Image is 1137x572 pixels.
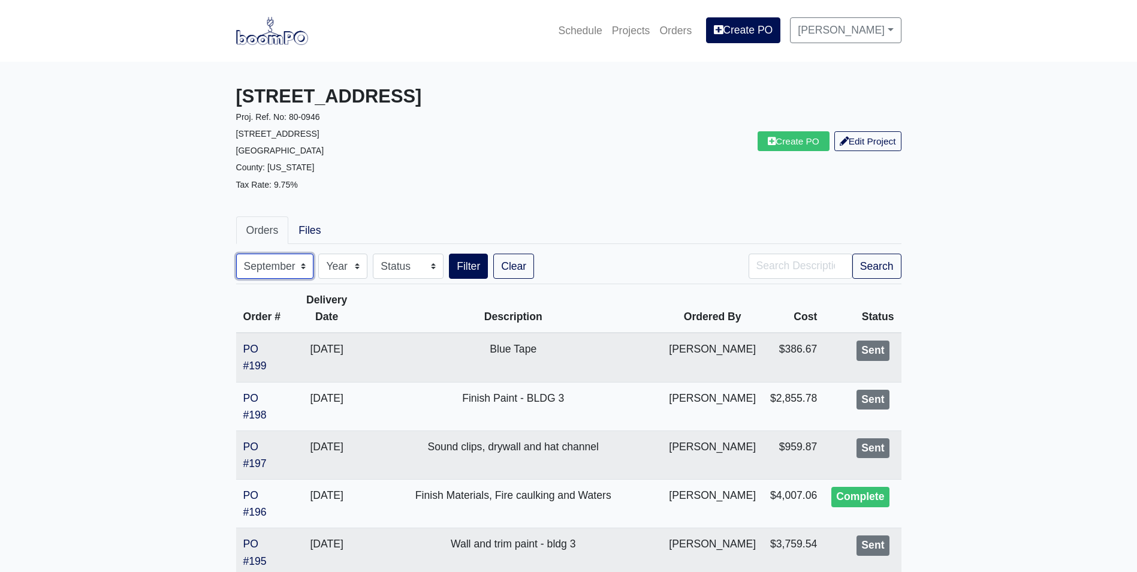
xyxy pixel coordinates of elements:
[763,382,824,430] td: $2,855.78
[763,284,824,333] th: Cost
[236,146,324,155] small: [GEOGRAPHIC_DATA]
[763,333,824,382] td: $386.67
[856,341,889,361] div: Sent
[856,390,889,410] div: Sent
[856,535,889,556] div: Sent
[236,17,308,44] img: boomPO
[763,480,824,528] td: $4,007.06
[289,284,364,333] th: Delivery Date
[364,480,662,528] td: Finish Materials, Fire caulking and Waters
[790,17,901,43] a: [PERSON_NAME]
[493,254,534,279] a: Clear
[364,333,662,382] td: Blue Tape
[662,382,763,430] td: [PERSON_NAME]
[236,112,320,122] small: Proj. Ref. No: 80-0946
[662,284,763,333] th: Ordered By
[449,254,488,279] button: Filter
[831,487,889,507] div: Complete
[289,333,364,382] td: [DATE]
[662,480,763,528] td: [PERSON_NAME]
[655,17,696,44] a: Orders
[236,129,319,139] small: [STREET_ADDRESS]
[243,441,267,469] a: PO #197
[243,392,267,421] a: PO #198
[236,284,289,333] th: Order #
[236,216,289,244] a: Orders
[763,430,824,479] td: $959.87
[364,382,662,430] td: Finish Paint - BLDG 3
[662,430,763,479] td: [PERSON_NAME]
[706,17,780,43] a: Create PO
[834,131,901,151] a: Edit Project
[607,17,655,44] a: Projects
[243,343,267,372] a: PO #199
[289,382,364,430] td: [DATE]
[243,538,267,567] a: PO #195
[236,180,298,189] small: Tax Rate: 9.75%
[856,438,889,459] div: Sent
[289,430,364,479] td: [DATE]
[758,131,830,151] a: Create PO
[289,480,364,528] td: [DATE]
[824,284,901,333] th: Status
[236,162,315,172] small: County: [US_STATE]
[364,430,662,479] td: Sound clips, drywall and hat channel
[852,254,901,279] button: Search
[553,17,607,44] a: Schedule
[364,284,662,333] th: Description
[243,489,267,518] a: PO #196
[749,254,852,279] input: Search
[288,216,331,244] a: Files
[236,86,560,108] h3: [STREET_ADDRESS]
[662,333,763,382] td: [PERSON_NAME]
